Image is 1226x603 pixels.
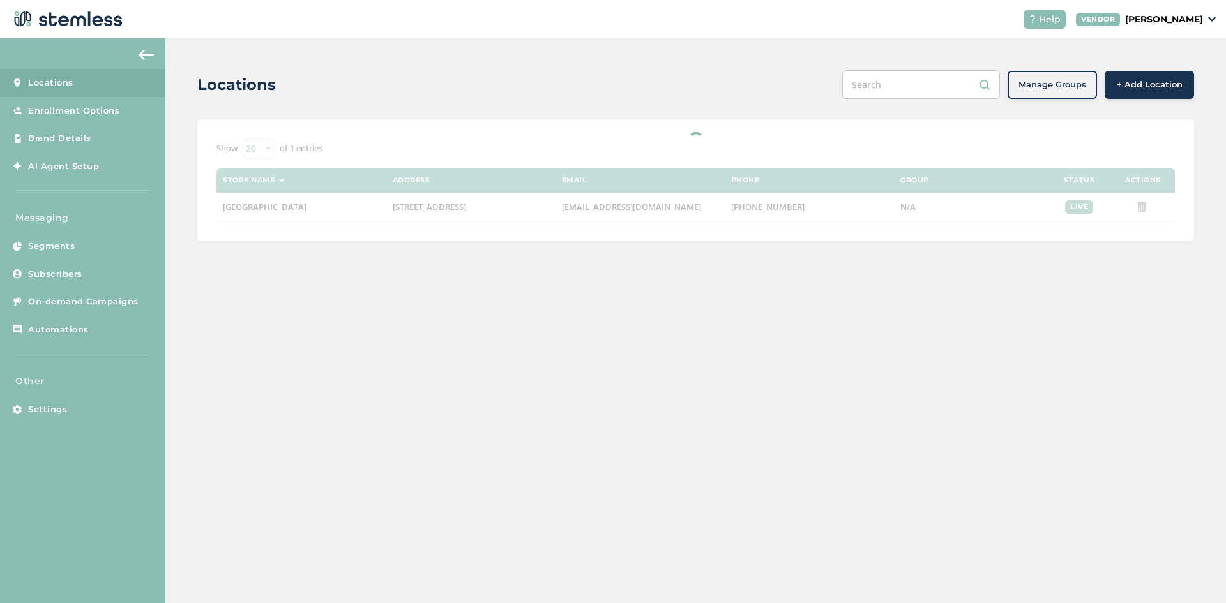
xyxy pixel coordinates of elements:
span: Settings [28,403,67,416]
span: Brand Details [28,132,91,145]
span: Enrollment Options [28,105,119,117]
img: icon-help-white-03924b79.svg [1029,15,1036,23]
span: + Add Location [1117,78,1183,91]
img: icon_down-arrow-small-66adaf34.svg [1208,17,1216,22]
iframe: Chat Widget [1162,542,1226,603]
img: logo-dark-0685b13c.svg [10,6,123,32]
span: Subscribers [28,268,82,281]
div: VENDOR [1076,13,1120,26]
span: Help [1039,13,1061,26]
span: Automations [28,324,89,336]
img: icon-arrow-back-accent-c549486e.svg [139,50,154,60]
span: Manage Groups [1018,78,1086,91]
button: Manage Groups [1008,71,1097,99]
input: Search [842,70,1000,99]
p: [PERSON_NAME] [1125,13,1203,26]
span: On-demand Campaigns [28,295,139,308]
span: Segments [28,240,75,253]
span: Locations [28,77,73,89]
h2: Locations [197,73,276,96]
span: AI Agent Setup [28,160,99,173]
button: + Add Location [1105,71,1194,99]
